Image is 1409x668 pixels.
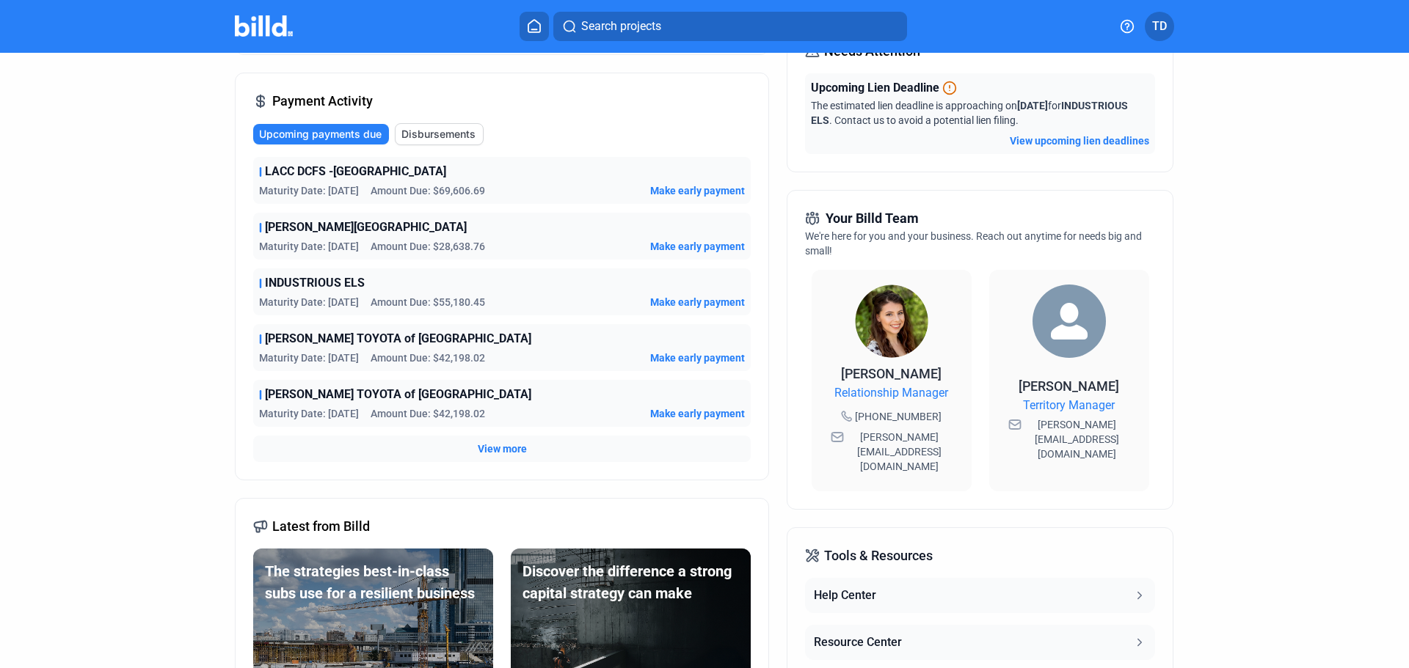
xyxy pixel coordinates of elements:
[650,406,745,421] button: Make early payment
[811,100,1128,126] span: The estimated lien deadline is approaching on for . Contact us to avoid a potential lien filing.
[1145,12,1174,41] button: TD
[265,163,446,180] span: LACC DCFS -[GEOGRAPHIC_DATA]
[650,183,745,198] button: Make early payment
[265,386,531,403] span: [PERSON_NAME] TOYOTA of [GEOGRAPHIC_DATA]
[1152,18,1167,35] span: TD
[855,285,928,358] img: Relationship Manager
[265,560,481,604] div: The strategies best-in-class subs use for a resilient business
[272,516,370,537] span: Latest from Billd
[814,634,902,651] div: Resource Center
[265,219,467,236] span: [PERSON_NAME][GEOGRAPHIC_DATA]
[1024,417,1130,461] span: [PERSON_NAME][EMAIL_ADDRESS][DOMAIN_NAME]
[650,239,745,254] button: Make early payment
[855,409,942,424] span: [PHONE_NUMBER]
[371,295,485,309] span: Amount Due: $55,180.45
[805,578,1154,613] button: Help Center
[841,366,942,381] span: [PERSON_NAME]
[265,330,531,348] span: [PERSON_NAME] TOYOTA of [GEOGRAPHIC_DATA]
[478,441,527,456] button: View more
[371,350,485,365] span: Amount Due: $42,198.02
[523,560,739,604] div: Discover the difference a strong capital strategy can make
[824,546,933,566] span: Tools & Resources
[650,350,745,365] button: Make early payment
[847,430,953,474] span: [PERSON_NAME][EMAIL_ADDRESS][DOMAIN_NAME]
[259,295,359,309] span: Maturity Date: [DATE]
[1010,133,1149,148] button: View upcoming lien deadlines
[259,350,359,365] span: Maturity Date: [DATE]
[265,274,365,292] span: INDUSTRIOUS ELS
[811,79,939,97] span: Upcoming Lien Deadline
[1017,100,1048,111] span: [DATE]
[395,123,484,145] button: Disbursements
[371,239,485,254] span: Amount Due: $28,638.76
[814,587,876,604] div: Help Center
[259,183,359,198] span: Maturity Date: [DATE]
[805,230,1142,257] span: We're here for you and your business. Reach out anytime for needs big and small!
[259,406,359,421] span: Maturity Date: [DATE]
[1023,397,1115,414] span: Territory Manager
[834,384,948,402] span: Relationship Manager
[371,183,485,198] span: Amount Due: $69,606.69
[650,295,745,309] button: Make early payment
[259,127,382,142] span: Upcoming payments due
[826,208,919,229] span: Your Billd Team
[581,18,661,35] span: Search projects
[1019,378,1119,394] span: [PERSON_NAME]
[253,124,389,144] button: Upcoming payments due
[401,127,476,142] span: Disbursements
[1033,285,1106,358] img: Territory Manager
[272,91,373,111] span: Payment Activity
[371,406,485,421] span: Amount Due: $42,198.02
[235,15,293,37] img: Billd Company Logo
[259,239,359,254] span: Maturity Date: [DATE]
[553,12,907,41] button: Search projects
[805,625,1154,660] button: Resource Center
